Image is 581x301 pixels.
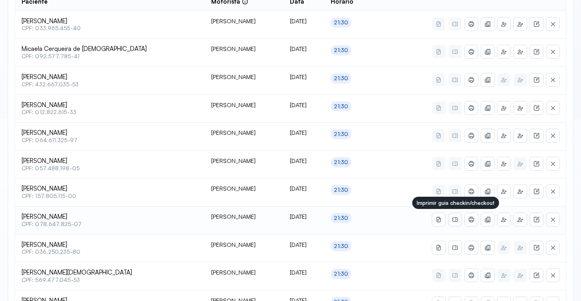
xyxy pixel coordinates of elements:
[290,101,318,109] div: [DATE]
[290,129,318,136] div: [DATE]
[22,81,198,88] span: CPF: 432.667.035-53
[334,270,348,277] div: 21:30
[334,75,348,82] div: 21:30
[290,18,318,25] div: [DATE]
[334,215,348,222] div: 21:30
[334,159,348,166] div: 21:30
[211,129,277,136] div: [PERSON_NAME]
[22,193,198,200] span: CPF: 157.805.115-00
[334,131,348,138] div: 21:30
[334,19,348,26] div: 21:30
[22,129,198,137] span: [PERSON_NAME]
[211,213,277,220] div: [PERSON_NAME]
[334,243,348,250] div: 21:30
[22,165,198,172] span: CPF: 057.488.198-05
[211,185,277,192] div: [PERSON_NAME]
[290,241,318,248] div: [DATE]
[211,45,277,53] div: [PERSON_NAME]
[211,101,277,109] div: [PERSON_NAME]
[22,221,198,228] span: CPF: 078.647.825-07
[211,73,277,81] div: [PERSON_NAME]
[22,241,198,249] span: [PERSON_NAME]
[334,103,348,110] div: 21:30
[22,157,198,165] span: [PERSON_NAME]
[290,269,318,276] div: [DATE]
[290,45,318,53] div: [DATE]
[22,101,198,109] span: [PERSON_NAME]
[211,269,277,276] div: [PERSON_NAME]
[22,213,198,221] span: [PERSON_NAME]
[290,213,318,220] div: [DATE]
[290,185,318,192] div: [DATE]
[22,25,198,32] span: CPF: 033.965.455-40
[334,187,348,193] div: 21:30
[22,185,198,193] span: [PERSON_NAME]
[22,73,198,81] span: [PERSON_NAME]
[290,157,318,165] div: [DATE]
[290,73,318,81] div: [DATE]
[334,47,348,54] div: 21:30
[22,277,198,283] span: CPF: 569.477.045-53
[22,137,198,144] span: CPF: 064.611.325-97
[22,53,198,60] span: CPF: 092.577.785-41
[22,248,198,255] span: CPF: 036.250.235-80
[22,109,198,116] span: CPF: 012.822.615-33
[211,18,277,25] div: [PERSON_NAME]
[22,18,198,25] span: [PERSON_NAME]
[22,45,198,53] span: Micaela Cerqueira de [DEMOGRAPHIC_DATA]
[22,269,198,277] span: [PERSON_NAME][DEMOGRAPHIC_DATA]
[211,157,277,165] div: [PERSON_NAME]
[211,241,277,248] div: [PERSON_NAME]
